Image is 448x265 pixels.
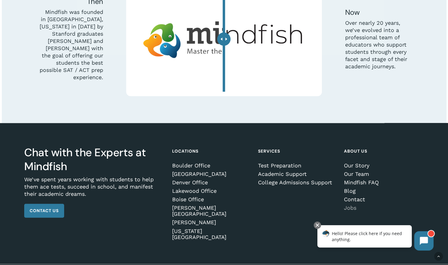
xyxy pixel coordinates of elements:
a: [PERSON_NAME][GEOGRAPHIC_DATA] [172,205,250,217]
p: We’ve spent years working with students to help them ace tests, succeed in school, and manifest t... [24,176,164,204]
h4: Locations [172,146,250,157]
h3: Chat with the Experts at Mindfish [24,146,164,173]
a: Academic Support [258,171,336,177]
span: Contact Us [30,208,59,214]
a: College Admissions Support [258,179,336,186]
p: Over nearly 20 years, we’ve evolved into a professional team of educators who support students th... [345,19,408,70]
a: [PERSON_NAME] [172,219,250,225]
h5: Now [345,8,408,17]
a: Boise Office [172,196,250,202]
a: Mindfish FAQ [344,179,422,186]
a: Boulder Office [172,163,250,169]
a: Our Story [344,163,422,169]
a: Our Team [344,171,422,177]
a: Denver Office [172,179,250,186]
a: [US_STATE][GEOGRAPHIC_DATA] [172,228,250,240]
a: [GEOGRAPHIC_DATA] [172,171,250,177]
a: Test Preparation [258,163,336,169]
h4: Services [258,146,336,157]
p: Mindfish was founded in [GEOGRAPHIC_DATA], [US_STATE] in [DATE] by Stanford graduates [PERSON_NAM... [39,8,103,81]
a: Contact [344,196,422,202]
iframe: Chatbot [311,220,440,257]
a: Lakewood Office [172,188,250,194]
h4: About Us [344,146,422,157]
a: Jobs [344,205,422,211]
a: Blog [344,188,422,194]
a: Contact Us [24,204,64,218]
